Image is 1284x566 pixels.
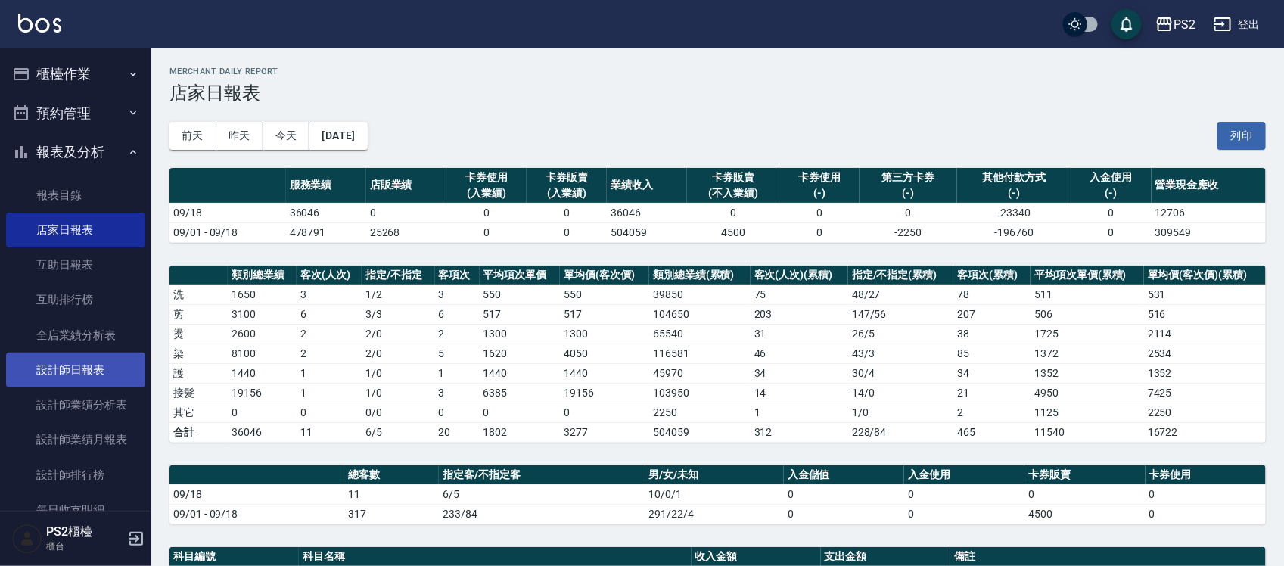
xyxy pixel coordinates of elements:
[953,363,1031,383] td: 34
[1217,122,1266,150] button: 列印
[751,266,848,285] th: 客次(人次)(累積)
[1031,422,1144,442] td: 11540
[953,344,1031,363] td: 85
[784,465,904,485] th: 入金儲值
[1024,465,1145,485] th: 卡券販賣
[1144,422,1266,442] td: 16722
[1146,504,1266,524] td: 0
[1174,15,1195,34] div: PS2
[362,304,434,324] td: 3 / 3
[286,168,366,204] th: 服務業績
[169,504,344,524] td: 09/01 - 09/18
[957,222,1071,242] td: -196760
[751,344,848,363] td: 46
[1208,11,1266,39] button: 登出
[1149,9,1202,40] button: PS2
[6,387,145,422] a: 設計師業績分析表
[751,285,848,304] td: 75
[228,285,297,304] td: 1650
[362,363,434,383] td: 1 / 0
[530,169,603,185] div: 卡券販賣
[1111,9,1142,39] button: save
[297,344,362,363] td: 2
[169,465,1266,524] table: a dense table
[848,324,953,344] td: 26 / 5
[953,266,1031,285] th: 客項次(累積)
[169,383,228,403] td: 接髮
[1031,285,1144,304] td: 511
[362,383,434,403] td: 1 / 0
[12,524,42,554] img: Person
[649,344,751,363] td: 116581
[435,363,480,383] td: 1
[362,324,434,344] td: 2 / 0
[953,324,1031,344] td: 38
[751,363,848,383] td: 34
[435,344,480,363] td: 5
[751,324,848,344] td: 31
[297,403,362,422] td: 0
[1031,304,1144,324] td: 506
[169,82,1266,104] h3: 店家日報表
[362,285,434,304] td: 1 / 2
[691,169,776,185] div: 卡券販賣
[6,94,145,133] button: 預約管理
[6,422,145,457] a: 設計師業績月報表
[169,222,286,242] td: 09/01 - 09/18
[46,540,123,553] p: 櫃台
[439,465,645,485] th: 指定客/不指定客
[1031,363,1144,383] td: 1352
[169,203,286,222] td: 09/18
[480,324,561,344] td: 1300
[169,344,228,363] td: 染
[1144,403,1266,422] td: 2250
[751,383,848,403] td: 14
[953,304,1031,324] td: 207
[1144,344,1266,363] td: 2534
[480,344,561,363] td: 1620
[649,383,751,403] td: 103950
[953,383,1031,403] td: 21
[751,422,848,442] td: 312
[645,484,784,504] td: 10/0/1
[649,324,751,344] td: 65540
[435,304,480,324] td: 6
[751,403,848,422] td: 1
[6,458,145,493] a: 設計師排行榜
[169,422,228,442] td: 合計
[848,383,953,403] td: 14 / 0
[1071,203,1152,222] td: 0
[297,422,362,442] td: 11
[904,484,1024,504] td: 0
[446,203,527,222] td: 0
[860,222,957,242] td: -2250
[1144,285,1266,304] td: 531
[286,222,366,242] td: 478791
[169,67,1266,76] h2: Merchant Daily Report
[228,324,297,344] td: 2600
[480,422,561,442] td: 1802
[645,504,784,524] td: 291/22/4
[6,493,145,527] a: 每日收支明細
[1071,222,1152,242] td: 0
[435,266,480,285] th: 客項次
[1144,363,1266,383] td: 1352
[297,304,362,324] td: 6
[560,304,649,324] td: 517
[6,247,145,282] a: 互助日報表
[1144,266,1266,285] th: 單均價(客次價)(累積)
[1146,484,1266,504] td: 0
[309,122,367,150] button: [DATE]
[607,222,687,242] td: 504059
[480,363,561,383] td: 1440
[953,285,1031,304] td: 78
[480,285,561,304] td: 550
[169,403,228,422] td: 其它
[1075,169,1148,185] div: 入金使用
[560,403,649,422] td: 0
[1024,484,1145,504] td: 0
[1031,403,1144,422] td: 1125
[446,222,527,242] td: 0
[362,344,434,363] td: 2 / 0
[228,344,297,363] td: 8100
